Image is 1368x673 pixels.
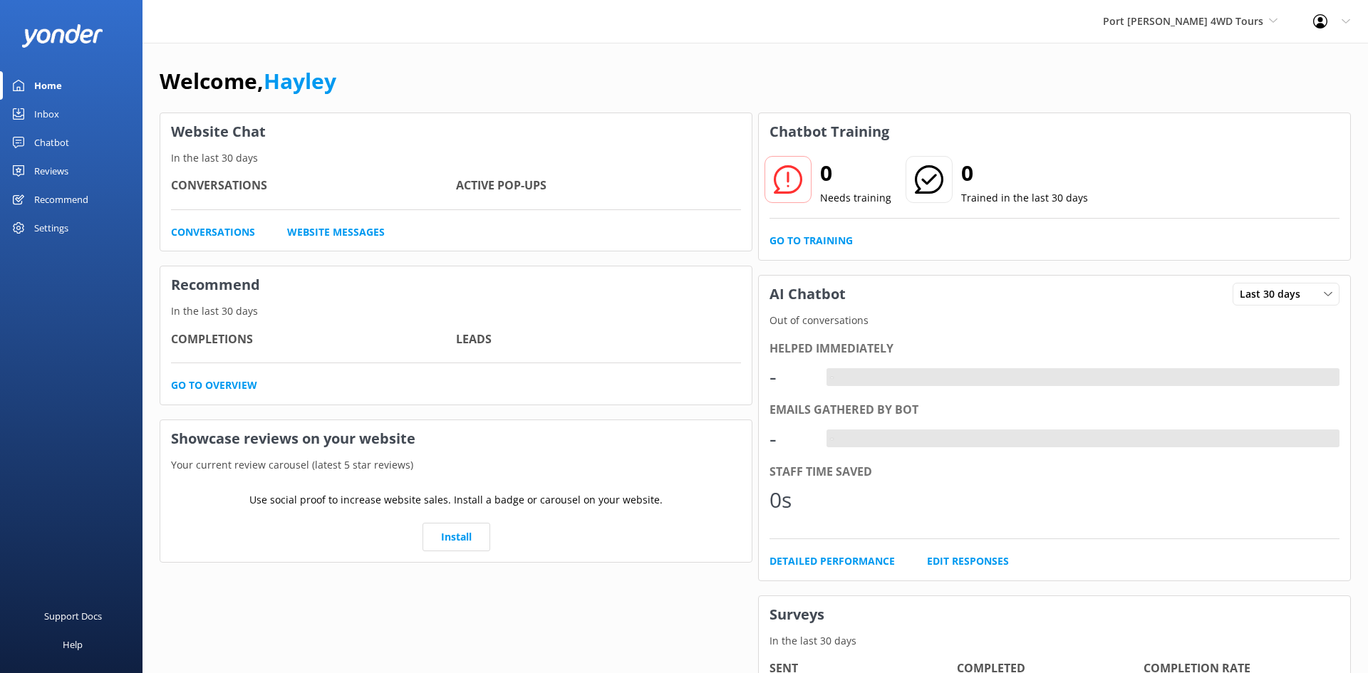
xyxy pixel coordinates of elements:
a: Go to Training [769,233,853,249]
span: Last 30 days [1240,286,1309,302]
div: - [769,422,812,456]
h4: Conversations [171,177,456,195]
a: Go to overview [171,377,257,393]
h4: Leads [456,330,741,349]
div: Settings [34,214,68,242]
p: Out of conversations [759,313,1350,328]
div: Help [63,630,83,659]
a: Edit Responses [927,553,1009,569]
h3: AI Chatbot [759,276,856,313]
p: In the last 30 days [759,633,1350,649]
h3: Surveys [759,596,1350,633]
div: - [826,368,837,387]
h3: Website Chat [160,113,752,150]
div: Support Docs [44,602,102,630]
p: In the last 30 days [160,150,752,166]
div: Staff time saved [769,463,1339,481]
h2: 0 [820,156,891,190]
img: yonder-white-logo.png [21,24,103,48]
h4: Completions [171,330,456,349]
p: In the last 30 days [160,303,752,319]
div: Inbox [34,100,59,128]
h3: Recommend [160,266,752,303]
div: Chatbot [34,128,69,157]
span: Port [PERSON_NAME] 4WD Tours [1103,14,1263,28]
a: Hayley [264,66,336,95]
p: Your current review carousel (latest 5 star reviews) [160,457,752,473]
a: Detailed Performance [769,553,895,569]
div: - [769,360,812,394]
div: Emails gathered by bot [769,401,1339,419]
h3: Showcase reviews on your website [160,420,752,457]
a: Website Messages [287,224,385,240]
p: Trained in the last 30 days [961,190,1088,206]
a: Conversations [171,224,255,240]
p: Use social proof to increase website sales. Install a badge or carousel on your website. [249,492,663,508]
div: 0s [769,483,812,517]
div: Reviews [34,157,68,185]
div: - [826,429,837,448]
h3: Chatbot Training [759,113,900,150]
div: Helped immediately [769,340,1339,358]
h1: Welcome, [160,64,336,98]
a: Install [423,523,490,551]
h2: 0 [961,156,1088,190]
p: Needs training [820,190,891,206]
div: Recommend [34,185,88,214]
div: Home [34,71,62,100]
h4: Active Pop-ups [456,177,741,195]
